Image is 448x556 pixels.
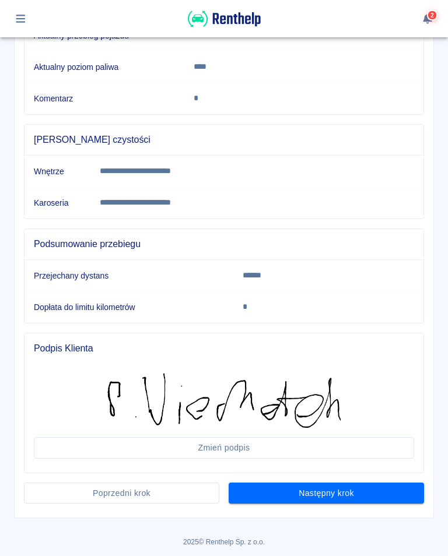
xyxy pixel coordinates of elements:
[429,12,435,19] span: 2
[188,21,261,31] a: Renthelp logo
[34,343,414,354] span: Podpis Klienta
[107,373,341,428] img: Podpis
[188,9,261,29] img: Renthelp logo
[34,61,175,73] h6: Aktualny poziom paliwa
[416,9,439,29] button: 2
[229,483,424,504] button: Następny krok
[34,270,224,281] h6: Przejechany dystans
[34,134,414,146] span: [PERSON_NAME] czystości
[34,437,414,459] button: Zmień podpis
[34,93,175,104] h6: Komentarz
[34,197,81,209] h6: Karoseria
[34,238,414,250] span: Podsumowanie przebiegu
[34,301,224,313] h6: Dopłata do limitu kilometrów
[24,483,219,504] button: Poprzedni krok
[34,166,81,177] h6: Wnętrze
